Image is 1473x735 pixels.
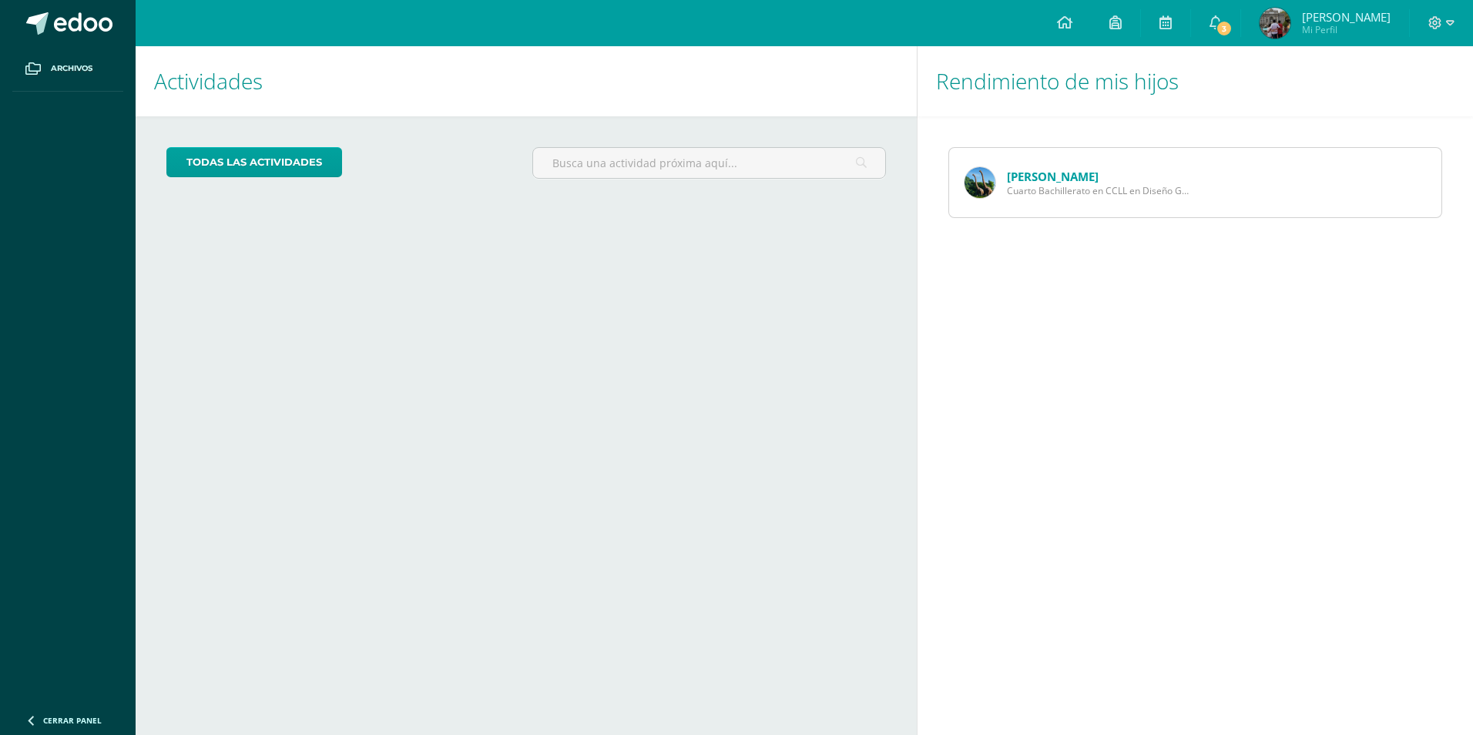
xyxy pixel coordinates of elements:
[1302,9,1391,25] span: [PERSON_NAME]
[965,167,995,198] img: 3ab6a901d2d6472a99f3ddb639c3db90.png
[533,148,885,178] input: Busca una actividad próxima aquí...
[51,62,92,75] span: Archivos
[166,147,342,177] a: todas las Actividades
[1216,20,1233,37] span: 3
[12,46,123,92] a: Archivos
[1007,169,1099,184] a: [PERSON_NAME]
[1007,184,1192,197] span: Cuarto Bachillerato en CCLL en Diseño Grafico
[1302,23,1391,36] span: Mi Perfil
[43,715,102,726] span: Cerrar panel
[1260,8,1290,39] img: 5cc342fd4886abfdf4e8afe2511bbe73.png
[154,46,898,116] h1: Actividades
[936,46,1455,116] h1: Rendimiento de mis hijos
